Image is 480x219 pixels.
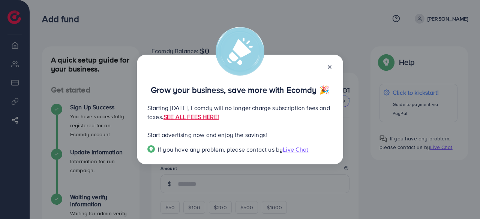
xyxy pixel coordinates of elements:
a: SEE ALL FEES HERE! [163,113,219,121]
p: Starting [DATE], Ecomdy will no longer charge subscription fees and taxes. [147,103,333,121]
p: Grow your business, save more with Ecomdy 🎉 [147,85,333,94]
img: alert [216,27,264,76]
span: If you have any problem, please contact us by [158,145,283,153]
img: Popup guide [147,145,155,153]
span: Live Chat [283,145,308,153]
p: Start advertising now and enjoy the savings! [147,130,333,139]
